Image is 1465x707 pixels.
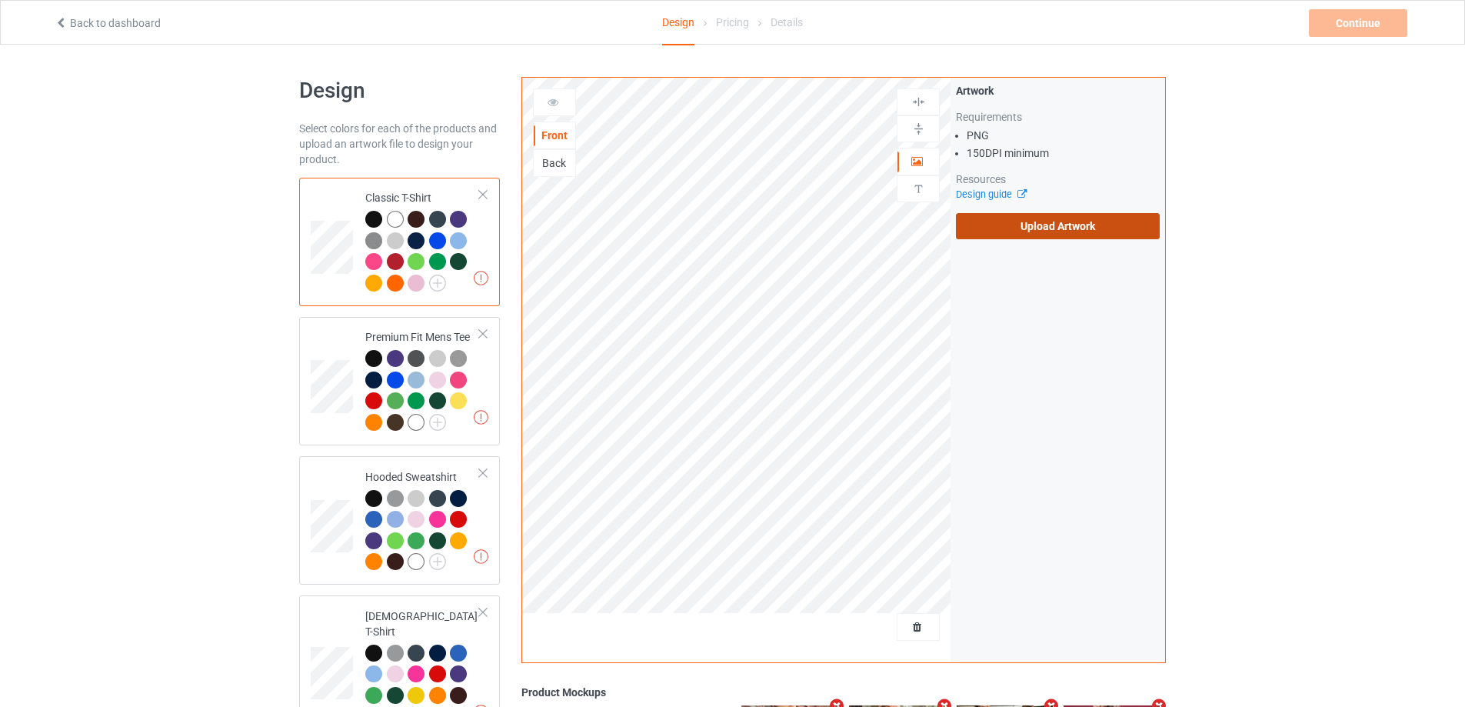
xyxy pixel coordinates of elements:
[429,553,446,570] img: svg+xml;base64,PD94bWwgdmVyc2lvbj0iMS4wIiBlbmNvZGluZz0iVVRGLTgiPz4KPHN2ZyB3aWR0aD0iMjJweCIgaGVpZ2...
[967,128,1160,143] li: PNG
[716,1,749,44] div: Pricing
[474,410,488,425] img: exclamation icon
[474,271,488,285] img: exclamation icon
[521,685,1166,700] div: Product Mockups
[967,145,1160,161] li: 150 DPI minimum
[299,317,500,445] div: Premium Fit Mens Tee
[956,172,1160,187] div: Resources
[429,275,446,292] img: svg+xml;base64,PD94bWwgdmVyc2lvbj0iMS4wIiBlbmNvZGluZz0iVVRGLTgiPz4KPHN2ZyB3aWR0aD0iMjJweCIgaGVpZ2...
[365,469,480,569] div: Hooded Sweatshirt
[534,155,575,171] div: Back
[662,1,694,45] div: Design
[429,414,446,431] img: svg+xml;base64,PD94bWwgdmVyc2lvbj0iMS4wIiBlbmNvZGluZz0iVVRGLTgiPz4KPHN2ZyB3aWR0aD0iMjJweCIgaGVpZ2...
[956,109,1160,125] div: Requirements
[911,122,926,136] img: svg%3E%0A
[956,213,1160,239] label: Upload Artwork
[299,121,500,167] div: Select colors for each of the products and upload an artwork file to design your product.
[299,456,500,585] div: Hooded Sweatshirt
[365,329,480,429] div: Premium Fit Mens Tee
[450,350,467,367] img: heather_texture.png
[534,128,575,143] div: Front
[911,182,926,196] img: svg%3E%0A
[956,83,1160,98] div: Artwork
[299,77,500,105] h1: Design
[55,17,161,29] a: Back to dashboard
[771,1,803,44] div: Details
[299,178,500,306] div: Classic T-Shirt
[956,188,1026,200] a: Design guide
[474,549,488,564] img: exclamation icon
[365,190,480,290] div: Classic T-Shirt
[365,232,382,249] img: heather_texture.png
[911,95,926,109] img: svg%3E%0A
